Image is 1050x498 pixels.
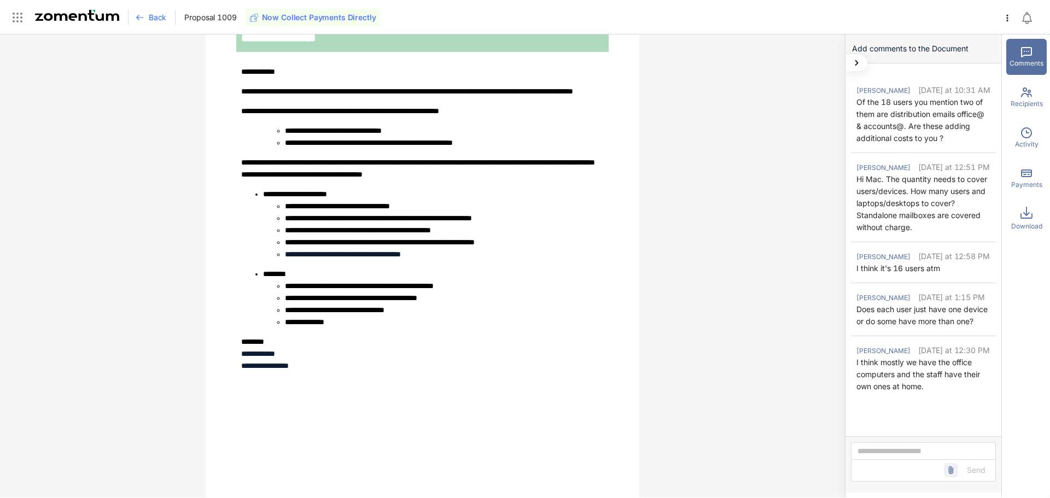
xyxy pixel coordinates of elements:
[856,97,984,143] span: Of the 18 users you mention two of them are distribution emails office@ & accounts@. Are these ad...
[262,12,376,23] span: Now Collect Payments Directly
[1006,120,1047,156] div: Activity
[856,163,911,172] span: [PERSON_NAME]
[856,263,940,273] span: I think it's 16 users atm
[918,345,989,355] span: [DATE] at 12:30 PM
[918,162,989,172] span: [DATE] at 12:51 PM
[856,304,988,326] span: Does each user just have one device or do some have more than one?
[918,85,990,95] span: [DATE] at 10:31 AM
[1006,201,1047,237] div: Download
[149,12,166,23] span: Back
[856,347,911,355] span: [PERSON_NAME]
[856,358,980,391] span: I think mostly we have the office computers and the staff have their own ones at home.
[856,174,987,232] span: Hi Mac. The quantity needs to cover users/devices. How many users and laptops/desktops to cover? ...
[1015,139,1039,149] span: Activity
[1011,221,1042,231] span: Download
[1011,180,1042,190] span: Payments
[845,34,1001,63] div: Add comments to the Document
[184,12,236,23] span: Proposal 1009
[1010,58,1043,68] span: Comments
[918,251,989,261] span: [DATE] at 12:58 PM
[957,461,995,479] button: Send
[1011,99,1043,109] span: Recipients
[1006,79,1047,115] div: Recipients
[856,86,911,95] span: [PERSON_NAME]
[1006,160,1047,196] div: Payments
[1006,39,1047,75] div: Comments
[856,294,911,302] span: [PERSON_NAME]
[35,10,119,21] img: Zomentum Logo
[856,253,911,261] span: [PERSON_NAME]
[246,9,381,26] button: Now Collect Payments Directly
[918,292,985,302] span: [DATE] at 1:15 PM
[1020,5,1042,30] div: Notifications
